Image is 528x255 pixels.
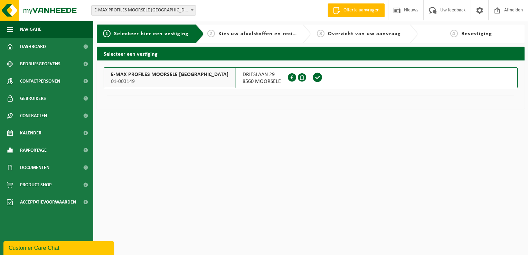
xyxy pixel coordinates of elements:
span: 4 [450,30,458,37]
span: Documenten [20,159,49,176]
span: DRIESLAAN 29 [243,71,281,78]
span: Acceptatievoorwaarden [20,193,76,211]
span: Contracten [20,107,47,124]
span: 01-003149 [111,78,228,85]
span: Kies uw afvalstoffen en recipiënten [218,31,313,37]
span: E-MAX PROFILES MOORSELE [GEOGRAPHIC_DATA] [111,71,228,78]
span: 3 [317,30,324,37]
span: E-MAX PROFILES MOORSELE NV - MOORSELE [92,6,196,15]
span: 2 [207,30,215,37]
span: Contactpersonen [20,73,60,90]
span: Kalender [20,124,41,142]
span: Bedrijfsgegevens [20,55,60,73]
span: E-MAX PROFILES MOORSELE NV - MOORSELE [91,5,196,16]
span: Bevestiging [461,31,492,37]
button: E-MAX PROFILES MOORSELE [GEOGRAPHIC_DATA] 01-003149 DRIESLAAN 298560 MOORSELE [104,67,518,88]
a: Offerte aanvragen [328,3,385,17]
span: Offerte aanvragen [342,7,381,14]
iframe: chat widget [3,240,115,255]
span: Navigatie [20,21,41,38]
span: Product Shop [20,176,51,193]
span: 1 [103,30,111,37]
span: 8560 MOORSELE [243,78,281,85]
h2: Selecteer een vestiging [97,47,525,60]
span: Overzicht van uw aanvraag [328,31,401,37]
span: Selecteer hier een vestiging [114,31,189,37]
span: Dashboard [20,38,46,55]
span: Rapportage [20,142,47,159]
span: Gebruikers [20,90,46,107]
